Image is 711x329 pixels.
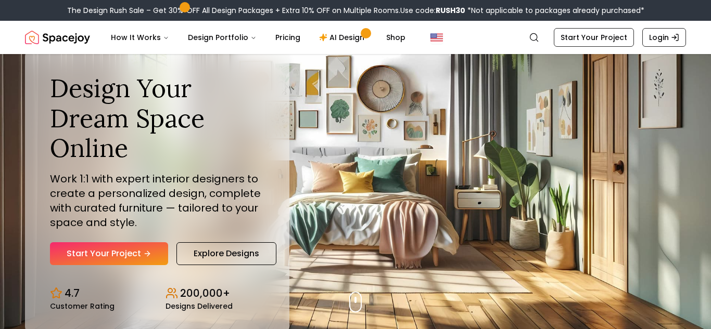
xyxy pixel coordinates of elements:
span: *Not applicable to packages already purchased* [465,5,644,16]
nav: Global [25,21,686,54]
img: United States [430,31,443,44]
a: Explore Designs [176,242,276,265]
a: Spacejoy [25,27,90,48]
div: Design stats [50,278,264,310]
a: AI Design [311,27,376,48]
h1: Design Your Dream Space Online [50,73,264,163]
p: 4.7 [65,286,80,300]
nav: Main [103,27,414,48]
p: 200,000+ [180,286,230,300]
a: Start Your Project [554,28,634,47]
button: Design Portfolio [180,27,265,48]
a: Start Your Project [50,242,168,265]
div: The Design Rush Sale – Get 30% OFF All Design Packages + Extra 10% OFF on Multiple Rooms. [67,5,644,16]
a: Shop [378,27,414,48]
small: Customer Rating [50,302,115,310]
small: Designs Delivered [166,302,233,310]
img: Spacejoy Logo [25,27,90,48]
b: RUSH30 [436,5,465,16]
a: Pricing [267,27,309,48]
span: Use code: [400,5,465,16]
p: Work 1:1 with expert interior designers to create a personalized design, complete with curated fu... [50,172,264,230]
button: How It Works [103,27,177,48]
a: Login [642,28,686,47]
